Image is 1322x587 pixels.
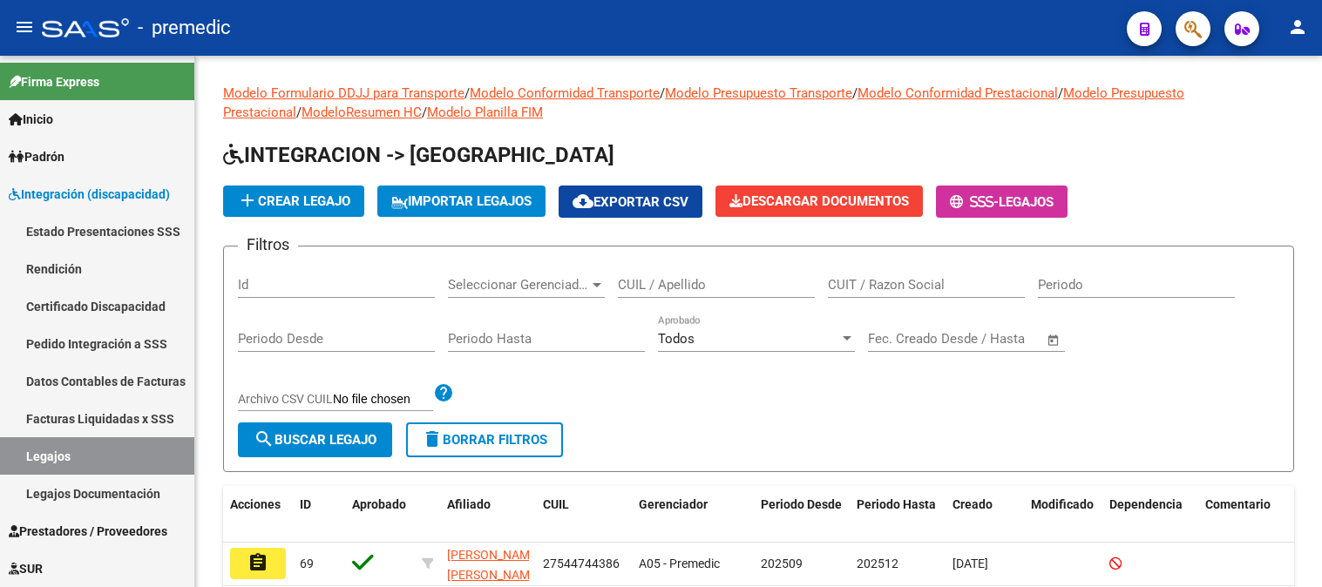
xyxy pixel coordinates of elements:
datatable-header-cell: Comentario [1198,486,1303,543]
span: Crear Legajo [237,193,350,209]
input: Archivo CSV CUIL [333,392,433,408]
datatable-header-cell: Dependencia [1102,486,1198,543]
span: Padrón [9,147,64,166]
span: Todos [658,331,695,347]
button: Exportar CSV [559,186,702,218]
span: INTEGRACION -> [GEOGRAPHIC_DATA] [223,143,614,167]
span: Buscar Legajo [254,432,376,448]
span: Periodo Hasta [857,497,936,511]
span: Integración (discapacidad) [9,185,170,204]
button: IMPORTAR LEGAJOS [377,186,546,217]
button: -Legajos [936,186,1068,218]
a: Modelo Formulario DDJJ para Transporte [223,85,464,101]
datatable-header-cell: CUIL [536,486,632,543]
span: 202509 [761,557,803,570]
mat-icon: assignment [247,552,268,573]
datatable-header-cell: ID [293,486,345,543]
span: - premedic [138,9,231,47]
span: Acciones [230,497,281,511]
mat-icon: help [433,382,454,403]
span: Dependencia [1109,497,1183,511]
h3: Filtros [238,233,298,257]
button: Crear Legajo [223,186,364,217]
span: Aprobado [352,497,406,511]
mat-icon: menu [14,17,35,37]
span: Periodo Desde [761,497,842,511]
span: A05 - Premedic [639,557,720,570]
a: Modelo Planilla FIM [427,105,543,120]
span: SUR [9,559,43,578]
mat-icon: person [1287,17,1308,37]
span: 69 [300,557,314,570]
button: Open calendar [1044,330,1064,350]
span: Firma Express [9,72,99,91]
datatable-header-cell: Afiliado [440,486,536,543]
a: ModeloResumen HC [302,105,422,120]
a: Modelo Presupuesto Transporte [665,85,852,101]
span: Gerenciador [639,497,708,511]
datatable-header-cell: Aprobado [345,486,415,543]
mat-icon: search [254,428,275,449]
span: Legajos [999,194,1054,210]
mat-icon: add [237,190,258,211]
span: 202512 [857,557,898,570]
input: Fecha fin [954,331,1039,347]
span: Creado [953,497,993,511]
a: Modelo Conformidad Transporte [470,85,660,101]
span: Inicio [9,110,53,129]
span: [PERSON_NAME] [PERSON_NAME] [447,548,540,582]
datatable-header-cell: Periodo Desde [754,486,850,543]
span: 27544744386 [543,557,620,570]
span: Comentario [1205,497,1271,511]
span: Borrar Filtros [422,432,547,448]
span: [DATE] [953,557,988,570]
span: ID [300,497,311,511]
mat-icon: delete [422,428,443,449]
datatable-header-cell: Modificado [1024,486,1102,543]
datatable-header-cell: Gerenciador [632,486,754,543]
a: Modelo Conformidad Prestacional [858,85,1058,101]
span: Afiliado [447,497,491,511]
button: Borrar Filtros [406,422,563,457]
span: CUIL [543,497,569,511]
input: Fecha inicio [868,331,939,347]
mat-icon: cloud_download [573,191,593,212]
span: - [950,194,999,210]
button: Buscar Legajo [238,422,392,457]
button: Descargar Documentos [715,186,923,217]
datatable-header-cell: Periodo Hasta [850,486,946,543]
iframe: Intercom live chat [1263,528,1305,570]
datatable-header-cell: Creado [946,486,1024,543]
datatable-header-cell: Acciones [223,486,293,543]
span: Modificado [1031,497,1094,511]
span: Exportar CSV [573,194,688,210]
span: Descargar Documentos [729,193,909,209]
span: Seleccionar Gerenciador [448,277,589,293]
span: IMPORTAR LEGAJOS [391,193,532,209]
span: Prestadores / Proveedores [9,522,167,541]
span: Archivo CSV CUIL [238,392,333,406]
